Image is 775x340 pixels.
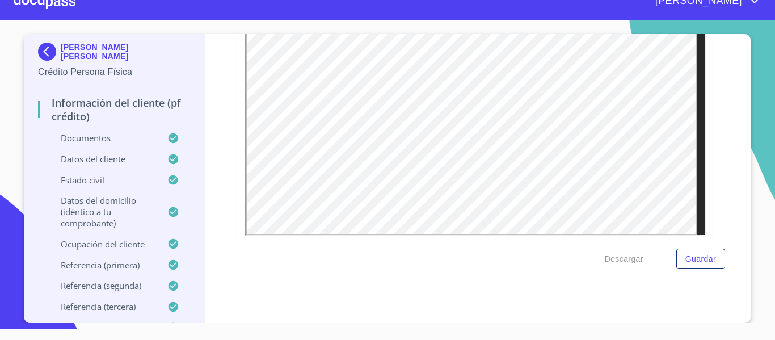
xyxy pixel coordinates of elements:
span: Guardar [685,252,716,266]
span: Descargar [605,252,643,266]
p: Referencia (segunda) [38,280,167,291]
p: Crédito Persona Física [38,65,191,79]
img: Docupass spot blue [38,43,61,61]
p: Ocupación del Cliente [38,238,167,250]
p: Referencia (tercera) [38,301,167,312]
p: Datos del pedido [38,322,167,333]
p: Datos del cliente [38,153,167,165]
p: Referencia (primera) [38,259,167,271]
p: Información del cliente (PF crédito) [38,96,191,123]
p: Documentos [38,132,167,144]
button: Descargar [600,249,648,270]
button: Guardar [676,249,725,270]
p: [PERSON_NAME] [PERSON_NAME] [61,43,191,61]
div: [PERSON_NAME] [PERSON_NAME] [38,43,191,65]
p: Estado Civil [38,174,167,186]
p: Datos del domicilio (idéntico a tu comprobante) [38,195,167,229]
